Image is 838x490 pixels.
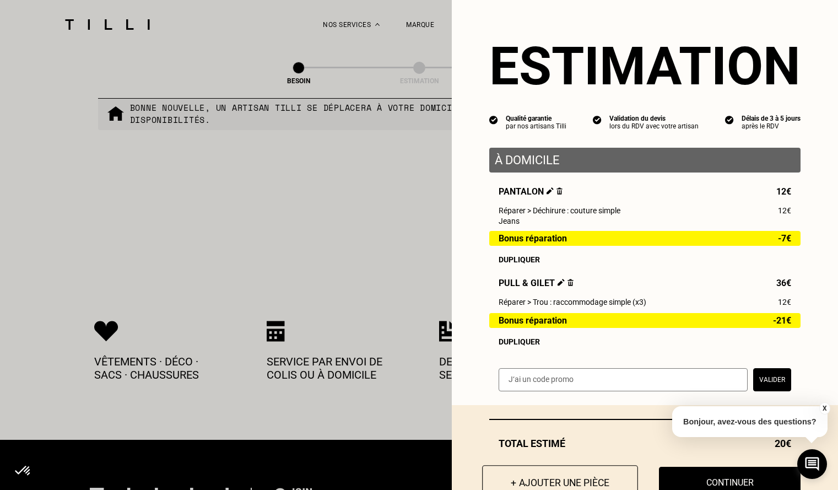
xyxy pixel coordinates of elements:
div: Dupliquer [499,337,791,346]
span: -7€ [778,234,791,243]
img: Éditer [558,279,565,286]
span: Bonus réparation [499,234,567,243]
span: Jeans [499,217,520,225]
span: 12€ [776,186,791,197]
div: après le RDV [742,122,801,130]
img: icon list info [725,115,734,125]
img: Supprimer [567,279,574,286]
span: -21€ [773,316,791,325]
span: 36€ [776,278,791,288]
div: Validation du devis [609,115,699,122]
input: J‘ai un code promo [499,368,748,391]
span: Bonus réparation [499,316,567,325]
span: 12€ [778,298,791,306]
div: Total estimé [489,438,801,449]
div: lors du RDV avec votre artisan [609,122,699,130]
section: Estimation [489,35,801,97]
span: 12€ [778,206,791,215]
div: Qualité garantie [506,115,566,122]
div: par nos artisans Tilli [506,122,566,130]
span: Réparer > Déchirure : couture simple [499,206,620,215]
div: Dupliquer [499,255,791,264]
img: icon list info [489,115,498,125]
img: Éditer [547,187,554,195]
p: Bonjour, avez-vous des questions? [672,406,828,437]
button: Valider [753,368,791,391]
span: Pull & gilet [499,278,574,288]
button: X [819,402,830,414]
span: Réparer > Trou : raccommodage simple (x3) [499,298,646,306]
p: À domicile [495,153,795,167]
img: Supprimer [556,187,563,195]
span: Pantalon [499,186,563,197]
img: icon list info [593,115,602,125]
div: Délais de 3 à 5 jours [742,115,801,122]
